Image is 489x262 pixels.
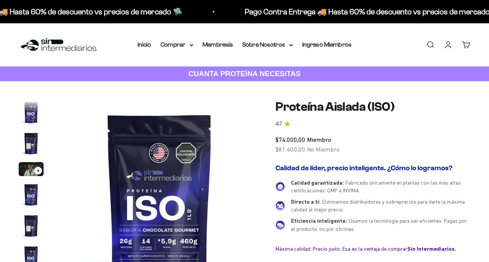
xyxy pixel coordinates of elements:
[19,182,44,207] img: Proteína Aislada (ISO)
[291,218,467,232] span: Usamos la tecnología para ser eficientes. Pagas por el producto, no por oficinas.
[275,100,470,114] h1: Proteína Aislada (ISO)
[407,246,456,252] b: Sin Intermediarios.
[19,213,44,241] button: Ir al artículo 5
[275,182,285,191] img: Calidad garantizada
[275,120,282,128] span: 4.7
[275,245,470,252] div: Máxima calidad. Precio justo. Esa es la ventaja de comprar
[302,41,352,48] a: Ingreso Miembros
[275,136,305,143] span: $74.000,00
[203,41,233,48] a: Membresía
[161,40,193,50] summary: Comprar
[19,100,44,125] img: Proteína Aislada (ISO)
[242,40,293,50] summary: Sobre Nosotros
[275,146,305,153] span: $81.400,00
[275,201,285,210] img: Directo a ti
[19,131,44,156] img: Proteína Aislada (ISO)
[275,220,285,230] img: Eficiencia inteligente
[19,131,44,158] button: Ir al artículo 2
[19,162,44,178] button: Ir al artículo 3
[138,41,151,48] a: Inicio
[19,100,44,127] button: Ir al artículo 1
[291,199,465,213] span: Eliminamos distribuidores y sobreprecios para darte la máxima calidad al mejor precio.
[307,146,340,153] span: No Miembro
[19,213,44,238] img: Proteína Aislada (ISO)
[291,199,321,205] span: Directo a ti:
[188,70,301,78] strong: CUANTA PROTEÍNA NECESITAS
[291,180,461,194] span: Fabricado únicamente en plantas con las más altas certificaciones: GMP e INVIMA.
[291,218,347,224] span: Eficiencia inteligente:
[275,120,470,128] a: 4.74.7 de 5.0 estrellas
[19,182,44,210] button: Ir al artículo 4
[307,136,331,143] span: Miembro
[275,164,470,173] h2: Calidad de líder, precio inteligente. ¿Cómo lo logramos?
[291,180,344,186] span: Calidad garantizada:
